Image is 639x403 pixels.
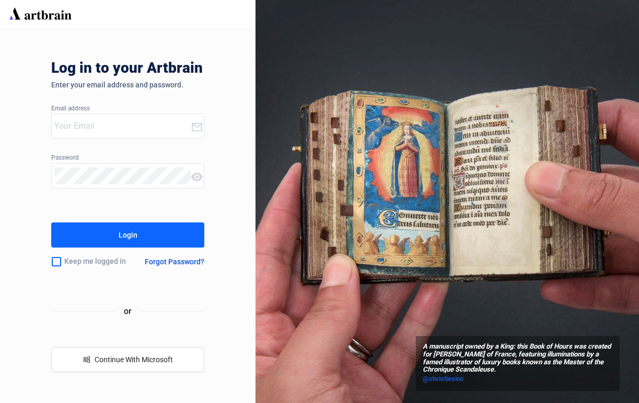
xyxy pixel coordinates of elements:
[83,356,90,363] span: windows
[51,154,205,162] div: Password
[51,81,205,89] div: Enter your email address and password.
[423,375,464,383] span: @christiesinc
[51,347,205,372] button: windowsContinue With Microsoft
[51,251,135,273] div: Keep me logged in
[54,118,191,135] input: Your Email
[423,374,613,384] a: @christiesinc
[95,355,173,364] span: Continue With Microsoft
[423,343,613,374] span: A manuscript owned by a King: this Book of Hours was created for [PERSON_NAME] of France, featuri...
[115,305,140,318] span: or
[51,105,205,113] div: Email address
[145,258,204,266] div: Forgot Password?
[51,60,365,81] div: Log in to your Artbrain
[51,222,205,248] button: Login
[119,227,137,243] div: Login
